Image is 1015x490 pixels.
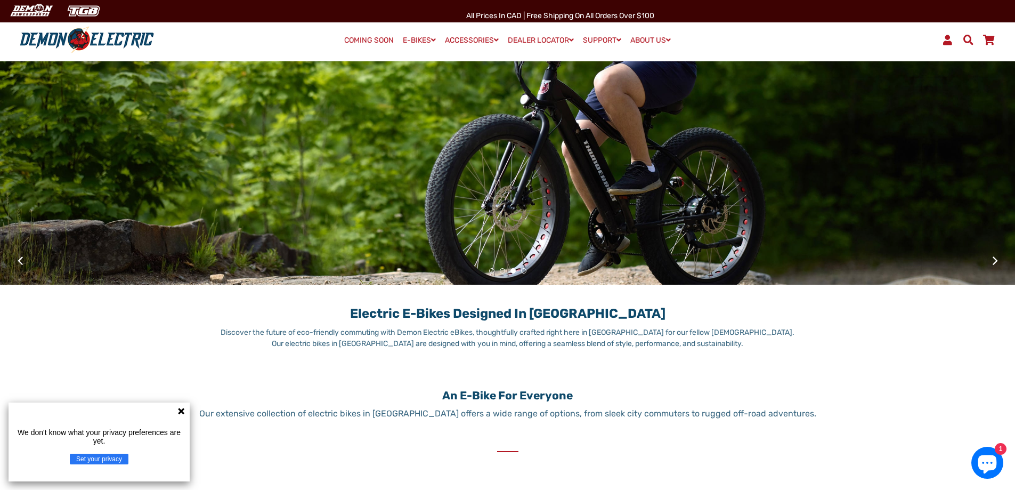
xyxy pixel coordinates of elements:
[579,33,625,48] a: SUPPORT
[627,33,675,48] a: ABOUT US
[62,2,105,20] img: TGB Canada
[16,26,158,54] img: Demon Electric logo
[399,33,440,48] a: E-BIKES
[13,428,185,445] p: We don't know what your privacy preferences are yet.
[466,11,654,20] span: All Prices in CAD | Free shipping on all orders over $100
[340,33,397,48] a: COMING SOON
[521,268,526,274] button: 4 of 4
[217,327,798,349] p: Discover the future of eco-friendly commuting with Demon Electric eBikes, thoughtfully crafted ri...
[441,33,502,48] a: ACCESSORIES
[217,295,798,322] h1: Electric E-Bikes Designed in [GEOGRAPHIC_DATA]
[70,454,128,464] button: Set your privacy
[500,268,505,274] button: 2 of 4
[489,268,494,274] button: 1 of 4
[5,2,56,20] img: Demon Electric
[968,447,1006,481] inbox-online-store-chat: Shopify online store chat
[504,33,578,48] a: DEALER LOCATOR
[510,268,516,274] button: 3 of 4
